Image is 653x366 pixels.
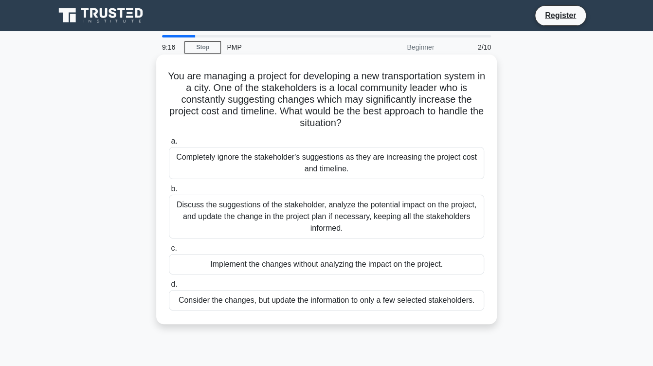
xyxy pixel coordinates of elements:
div: 2/10 [440,37,497,57]
h5: You are managing a project for developing a new transportation system in a city. One of the stake... [168,70,485,129]
span: d. [171,280,177,288]
span: a. [171,137,177,145]
div: Discuss the suggestions of the stakeholder, analyze the potential impact on the project, and upda... [169,195,484,238]
div: Implement the changes without analyzing the impact on the project. [169,254,484,274]
span: b. [171,184,177,193]
div: Consider the changes, but update the information to only a few selected stakeholders. [169,290,484,311]
a: Stop [184,41,221,54]
a: Register [539,9,582,21]
span: c. [171,244,177,252]
div: Beginner [355,37,440,57]
div: 9:16 [156,37,184,57]
div: PMP [221,37,355,57]
div: Completely ignore the stakeholder's suggestions as they are increasing the project cost and timel... [169,147,484,179]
